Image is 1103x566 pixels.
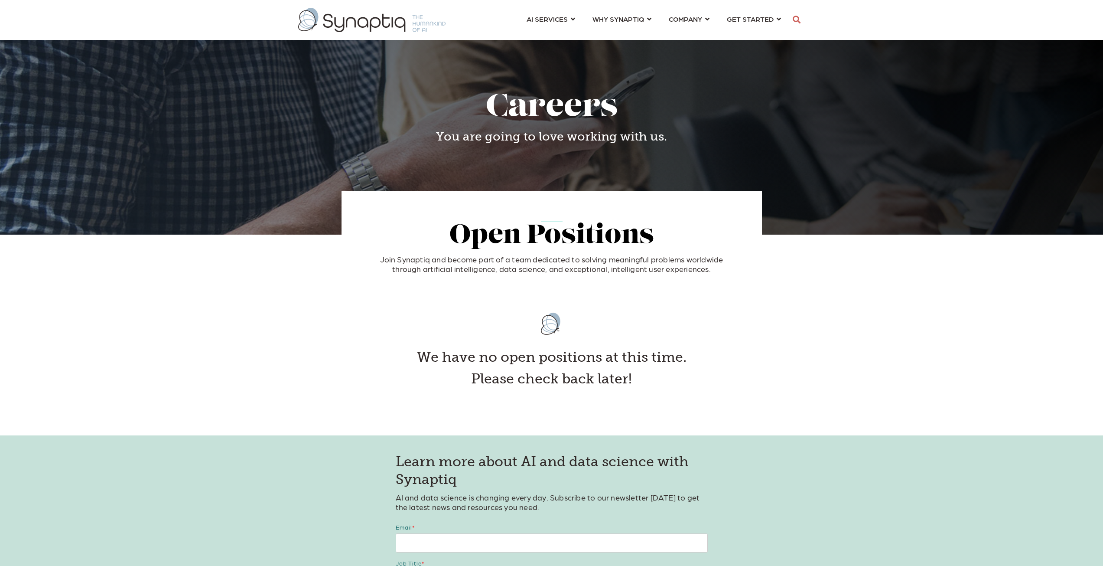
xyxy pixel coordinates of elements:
[396,493,708,511] p: AI and data science is changing every day. Subscribe to our newsletter [DATE] to get the latest n...
[669,13,702,25] span: COMPANY
[727,11,781,27] a: GET STARTED
[592,13,644,25] span: WHY SYNAPTIQ
[669,11,709,27] a: COMPANY
[396,453,708,489] h3: Learn more about AI and data science with Synaptiq
[396,524,412,530] span: Email
[727,13,774,25] span: GET STARTED
[378,348,725,366] h3: We have no open positions at this time.
[370,222,734,251] h2: Open Positions
[518,4,790,36] nav: menu
[380,255,723,273] span: Join Synaptiq and become part of a team dedicated to solving meaningful problems worldwide throug...
[527,13,568,25] span: AI SERVICES
[378,370,725,388] h3: Please check back later!
[592,11,651,27] a: WHY SYNAPTIQ
[348,91,755,125] h1: Careers
[348,129,755,144] h4: You are going to love working with us.
[527,11,575,27] a: AI SERVICES
[530,303,573,344] img: synaptiq-logo-rgb_full-color-logomark-1
[298,8,446,32] img: synaptiq logo-1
